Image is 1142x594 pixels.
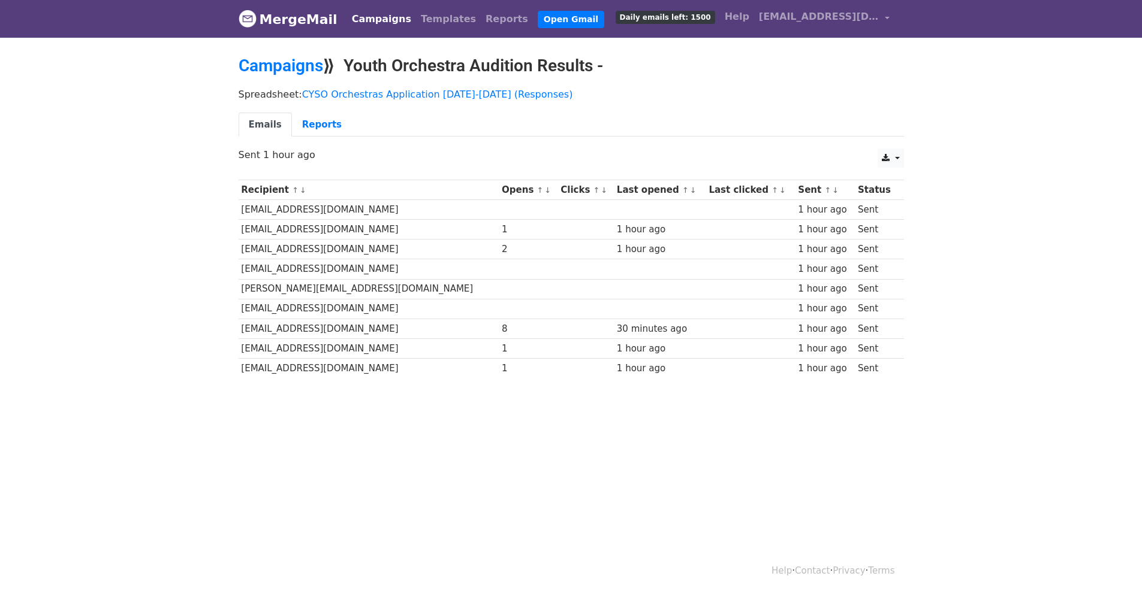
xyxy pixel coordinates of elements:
a: ↑ [537,186,544,195]
td: Sent [855,220,897,240]
a: ↑ [292,186,299,195]
td: [EMAIL_ADDRESS][DOMAIN_NAME] [239,338,499,358]
a: ↓ [601,186,607,195]
td: Sent [855,319,897,338]
td: [PERSON_NAME][EMAIL_ADDRESS][DOMAIN_NAME] [239,279,499,299]
a: Terms [868,565,894,576]
a: ↓ [779,186,786,195]
th: Sent [796,180,855,200]
td: Sent [855,299,897,319]
span: Daily emails left: 1500 [616,11,715,24]
div: 1 [502,223,555,237]
a: ↑ [824,186,831,195]
div: 1 hour ago [798,342,852,356]
a: ↑ [772,186,778,195]
a: [EMAIL_ADDRESS][DOMAIN_NAME] [754,5,894,33]
td: Sent [855,279,897,299]
a: ↓ [544,186,551,195]
td: [EMAIL_ADDRESS][DOMAIN_NAME] [239,240,499,259]
div: 1 hour ago [798,243,852,256]
div: 1 hour ago [798,203,852,217]
a: ↑ [682,186,689,195]
a: MergeMail [239,7,338,32]
a: Open Gmail [538,11,604,28]
div: 2 [502,243,555,256]
td: Sent [855,240,897,259]
a: Campaigns [347,7,416,31]
p: Spreadsheet: [239,88,904,101]
a: ↓ [832,186,839,195]
div: 1 hour ago [798,302,852,316]
div: 1 hour ago [798,223,852,237]
a: Privacy [833,565,865,576]
div: 1 hour ago [798,262,852,276]
td: [EMAIL_ADDRESS][DOMAIN_NAME] [239,358,499,378]
div: 1 hour ago [617,362,703,375]
div: 1 hour ago [798,322,852,336]
div: 8 [502,322,555,336]
div: 1 [502,342,555,356]
div: 1 hour ago [617,342,703,356]
a: ↓ [690,186,697,195]
a: Daily emails left: 1500 [611,5,720,29]
th: Status [855,180,897,200]
a: Reports [292,113,352,137]
div: 30 minutes ago [617,322,703,336]
td: [EMAIL_ADDRESS][DOMAIN_NAME] [239,200,499,220]
a: Templates [416,7,481,31]
div: 1 [502,362,555,375]
th: Opens [499,180,558,200]
td: [EMAIL_ADDRESS][DOMAIN_NAME] [239,220,499,240]
th: Last opened [614,180,706,200]
a: ↓ [300,186,306,195]
td: [EMAIL_ADDRESS][DOMAIN_NAME] [239,299,499,319]
td: Sent [855,338,897,358]
a: Contact [795,565,830,576]
th: Recipient [239,180,499,200]
p: Sent 1 hour ago [239,148,904,161]
td: [EMAIL_ADDRESS][DOMAIN_NAME] [239,319,499,338]
div: 1 hour ago [798,362,852,375]
a: Emails [239,113,292,137]
div: 1 hour ago [798,282,852,296]
h2: ⟫ Youth Orchestra Audition Results - [239,56,904,76]
a: CYSO Orchestras Application [DATE]-[DATE] (Responses) [302,89,573,100]
div: 1 hour ago [617,223,703,237]
th: Clicks [558,180,614,200]
td: Sent [855,259,897,279]
td: Sent [855,200,897,220]
td: [EMAIL_ADDRESS][DOMAIN_NAME] [239,259,499,279]
div: 1 hour ago [617,243,703,256]
img: MergeMail logo [239,10,257,28]
a: Help [772,565,792,576]
th: Last clicked [706,180,796,200]
a: Help [720,5,754,29]
a: Campaigns [239,56,323,75]
a: Reports [481,7,533,31]
td: Sent [855,358,897,378]
span: [EMAIL_ADDRESS][DOMAIN_NAME] [759,10,879,24]
a: ↑ [593,186,600,195]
